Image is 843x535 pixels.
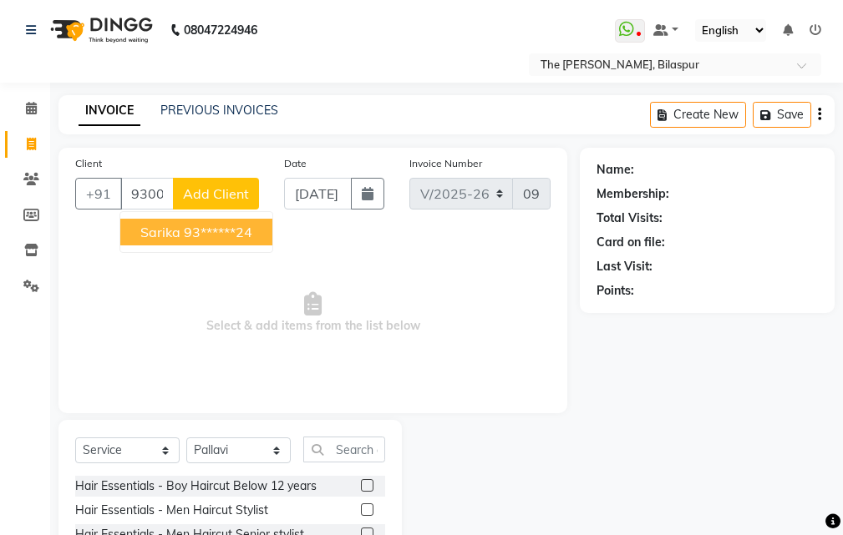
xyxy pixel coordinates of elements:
div: Total Visits: [597,209,663,227]
button: Save [753,102,811,128]
div: Points: [597,282,634,300]
div: Card on file: [597,234,665,251]
span: Add Client [183,185,249,202]
button: Add Client [173,178,259,209]
button: +91 [75,178,122,209]
input: Search or Scan [303,437,385,462]
div: Hair Essentials - Boy Haircut Below 12 years [75,477,317,495]
span: Select & add items from the list below [75,230,551,396]
button: Create New [650,102,746,128]
img: logo [43,7,157,53]
label: Invoice Number [409,156,482,171]
b: 08047224946 [184,7,257,53]
span: Sarika [140,224,180,240]
a: INVOICE [79,96,140,126]
div: Name: [597,161,634,179]
input: Search by Name/Mobile/Email/Code [120,178,174,209]
a: PREVIOUS INVOICES [160,103,278,118]
div: Last Visit: [597,258,653,275]
label: Date [284,156,307,171]
div: Hair Essentials - Men Haircut Stylist [75,502,268,519]
div: Membership: [597,185,669,203]
label: Client [75,156,102,171]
